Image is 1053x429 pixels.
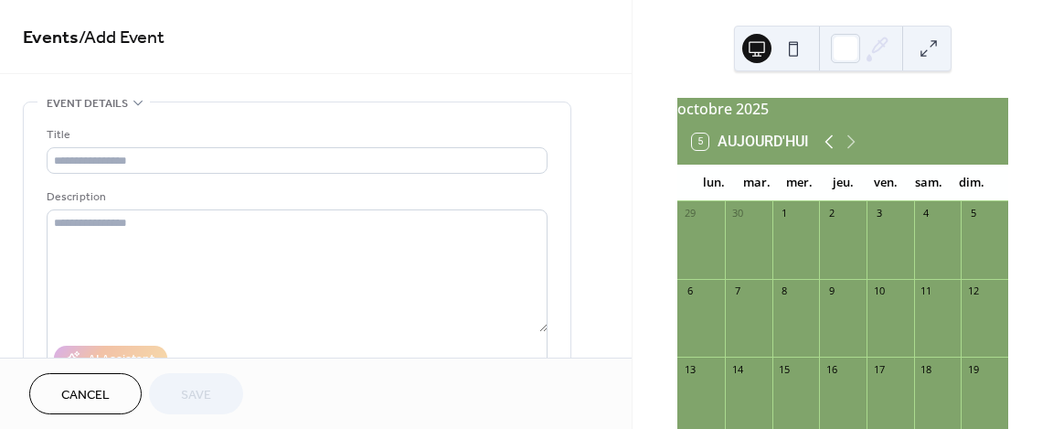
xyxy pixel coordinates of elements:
[778,284,792,298] div: 8
[686,129,815,155] button: 5Aujourd'hui
[822,165,865,201] div: jeu.
[683,362,697,376] div: 13
[824,362,838,376] div: 16
[920,284,933,298] div: 11
[677,98,1008,120] div: octobre 2025
[920,207,933,220] div: 4
[735,165,778,201] div: mar.
[683,284,697,298] div: 6
[778,207,792,220] div: 1
[778,165,821,201] div: mer.
[966,362,980,376] div: 19
[61,386,110,405] span: Cancel
[683,207,697,220] div: 29
[730,284,744,298] div: 7
[966,207,980,220] div: 5
[824,207,838,220] div: 2
[908,165,951,201] div: sam.
[692,165,735,201] div: lun.
[951,165,994,201] div: dim.
[872,284,886,298] div: 10
[872,362,886,376] div: 17
[730,207,744,220] div: 30
[920,362,933,376] div: 18
[865,165,908,201] div: ven.
[778,362,792,376] div: 15
[966,284,980,298] div: 12
[47,188,544,207] div: Description
[824,284,838,298] div: 9
[79,20,165,56] span: / Add Event
[29,373,142,414] button: Cancel
[23,20,79,56] a: Events
[47,94,128,113] span: Event details
[47,125,544,145] div: Title
[872,207,886,220] div: 3
[730,362,744,376] div: 14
